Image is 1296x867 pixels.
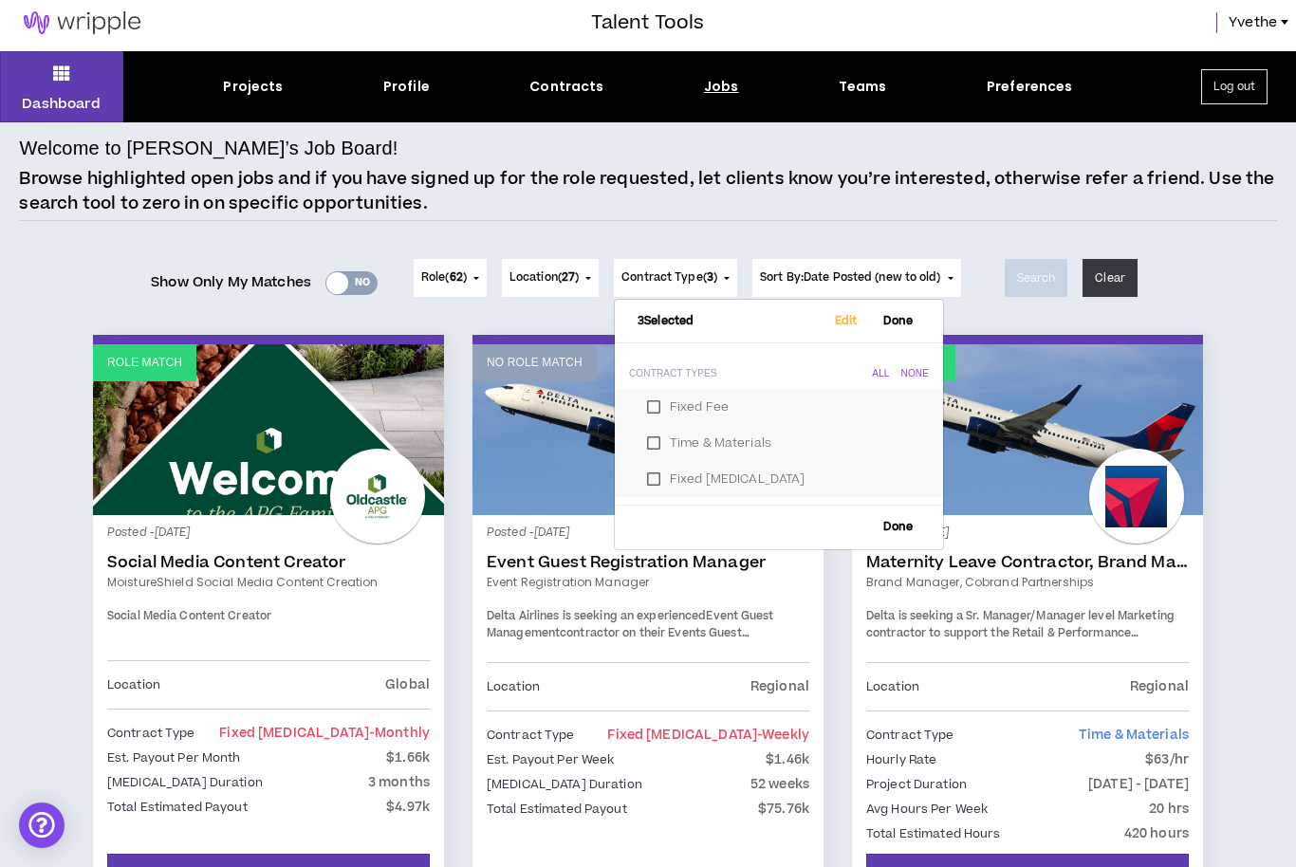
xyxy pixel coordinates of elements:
span: - weekly [757,726,809,745]
span: Contract Type ( ) [621,269,717,286]
span: Social Media Content Creator [107,608,271,624]
p: Location [487,676,540,697]
h4: Welcome to [PERSON_NAME]’s Job Board! [19,134,398,162]
strong: Event Guest Management [487,608,774,641]
label: Time & Materials [638,429,920,457]
span: Time & Materials [1079,726,1189,745]
div: None [901,366,929,381]
div: Preferences [987,77,1073,97]
p: Global [385,674,430,695]
span: Show Only My Matches [151,268,311,297]
p: Total Estimated Payout [107,797,248,818]
a: Event Guest Registration Manager [487,553,809,572]
div: All [873,366,890,381]
p: Est. Payout Per Month [107,747,241,768]
span: 3 Selected [638,315,694,327]
button: Search [1005,259,1068,297]
span: Done [877,521,921,533]
div: Projects [223,77,283,97]
p: 52 weeks [750,774,809,795]
p: Contract Type [487,725,575,746]
p: $63/hr [1145,749,1189,770]
p: Total Estimated Hours [866,823,1001,844]
a: Maternity Leave Contractor, Brand Marketing Manager (Cobrand Partnerships) [866,553,1189,572]
a: Brand Manager, Cobrand Partnerships [866,574,1189,591]
div: Profile [383,77,430,97]
div: Open Intercom Messenger [19,802,65,848]
a: Role Match [93,344,444,515]
button: Role(62) [414,259,487,297]
p: Posted - [DATE] [487,525,809,542]
button: Contract Type(3) [614,259,737,297]
p: [MEDICAL_DATA] Duration [107,772,263,793]
p: $4.97k [386,797,430,818]
p: Browse highlighted open jobs and if you have signed up for the role requested, let clients know y... [19,167,1276,215]
p: $75.76k [758,799,809,820]
p: Avg Hours Per Week [866,799,988,820]
p: Contract Type [107,723,195,744]
a: MoistureShield Social Media Content Creation [107,574,430,591]
p: 3 months [368,772,430,793]
span: Done [877,315,921,327]
p: Total Estimated Payout [487,799,627,820]
a: Event Registration Manager [487,574,809,591]
p: Regional [750,676,809,697]
span: Sort By: Date Posted (new to old) [760,269,941,286]
button: Sort By:Date Posted (new to old) [752,259,961,297]
button: Location(27) [502,259,599,297]
div: Contract Types [629,366,717,381]
p: 20 hrs [1149,799,1189,820]
span: contractor on their Events Guest Management team. This a 40hrs/week position with 2-3 days in the... [487,625,794,708]
span: Fixed [MEDICAL_DATA] [219,724,430,743]
span: Delta is seeking a Sr. Manager/Manager level Marketing contractor to support the Retail & Perform... [866,608,1176,674]
span: Fixed [MEDICAL_DATA] [607,726,809,745]
label: Fixed Fee [638,393,920,421]
button: Log out [1201,69,1268,104]
p: Posted - [DATE] [866,525,1189,542]
p: Project Duration [866,774,967,795]
p: 420 hours [1124,823,1189,844]
p: Posted - [DATE] [107,525,430,542]
p: [MEDICAL_DATA] Duration [487,774,642,795]
span: - monthly [369,724,430,743]
a: Role Match [852,344,1203,515]
p: Hourly Rate [866,749,936,770]
span: 3 [707,269,713,286]
span: Delta Airlines is seeking an experienced [487,608,706,624]
a: Social Media Content Creator [107,553,430,572]
label: Fixed [MEDICAL_DATA] [638,465,920,493]
div: Teams [839,77,887,97]
span: Edit [827,315,865,327]
h3: Talent Tools [591,9,704,37]
p: Contract Type [866,725,954,746]
div: Contracts [529,77,603,97]
p: $1.46k [766,749,809,770]
p: Location [107,674,160,695]
p: [DATE] - [DATE] [1088,774,1189,795]
p: No Role Match [487,354,583,372]
p: Role Match [107,354,182,372]
a: No Role Match [472,344,824,515]
button: Clear [1083,259,1138,297]
p: Est. Payout Per Week [487,749,614,770]
span: 27 [562,269,575,286]
p: Regional [1130,676,1189,697]
span: 62 [450,269,463,286]
p: Location [866,676,919,697]
p: $1.66k [386,747,430,768]
span: Yvethe [1229,12,1277,33]
p: Dashboard [22,94,101,114]
span: Role ( ) [421,269,467,286]
span: Location ( ) [509,269,579,286]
